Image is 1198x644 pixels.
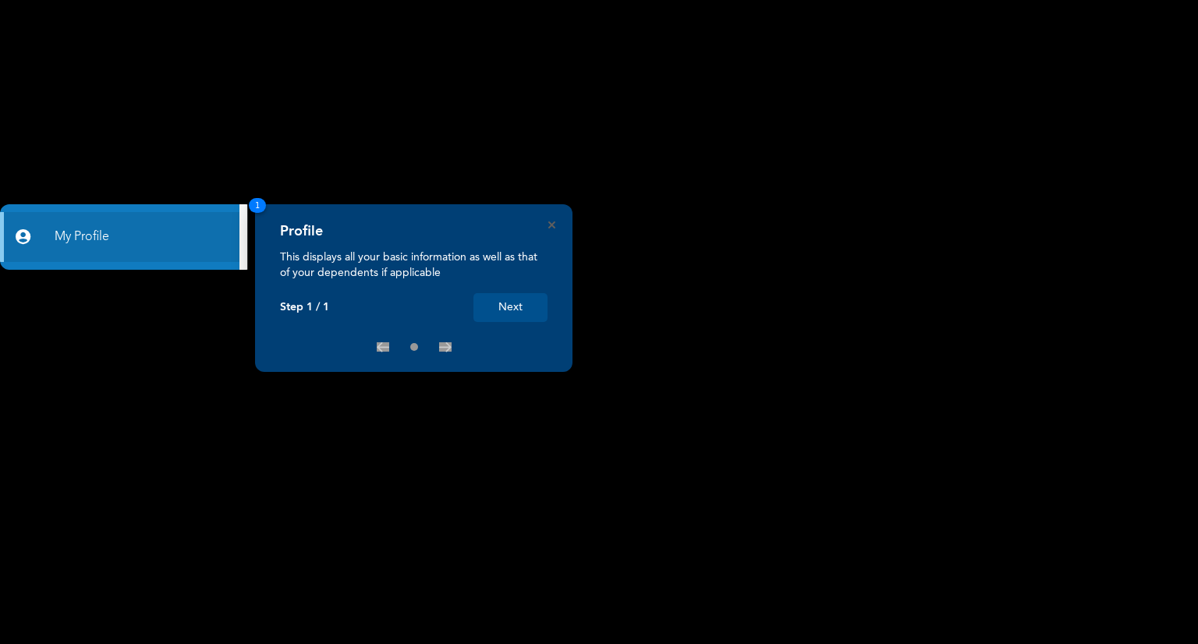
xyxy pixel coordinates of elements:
p: This displays all your basic information as well as that of your dependents if applicable [280,249,548,281]
h4: Profile [280,223,323,240]
button: Close [548,221,555,228]
button: Next [473,293,548,322]
span: 1 [249,198,266,213]
p: Step 1 / 1 [280,301,329,314]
